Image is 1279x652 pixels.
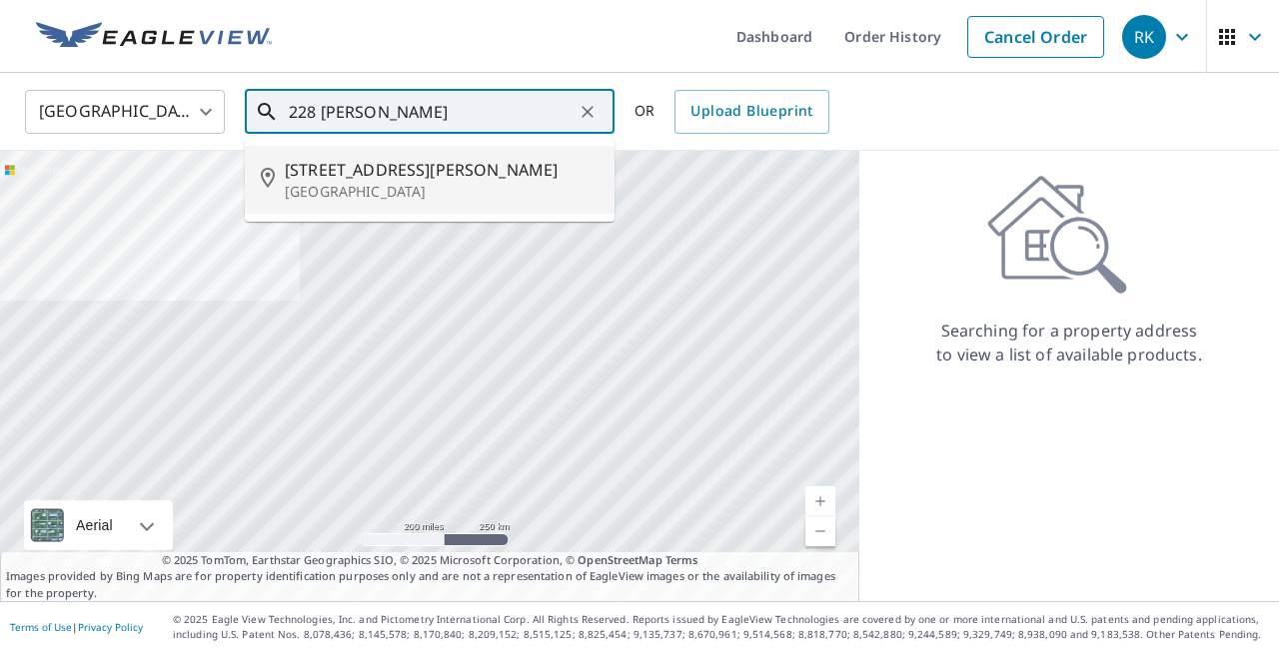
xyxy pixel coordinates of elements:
span: © 2025 TomTom, Earthstar Geographics SIO, © 2025 Microsoft Corporation, © [162,552,698,569]
p: | [10,621,143,633]
p: © 2025 Eagle View Technologies, Inc. and Pictometry International Corp. All Rights Reserved. Repo... [173,612,1269,642]
button: Clear [574,98,602,126]
input: Search by address or latitude-longitude [289,84,574,140]
span: Upload Blueprint [690,99,812,124]
p: Searching for a property address to view a list of available products. [935,319,1203,366]
a: Terms of Use [10,620,72,634]
a: Cancel Order [967,16,1104,58]
p: [GEOGRAPHIC_DATA] [285,182,599,202]
a: Privacy Policy [78,620,143,634]
span: [STREET_ADDRESS][PERSON_NAME] [285,158,599,182]
img: EV Logo [36,22,272,52]
div: [GEOGRAPHIC_DATA] [25,84,225,140]
a: OpenStreetMap [578,552,661,567]
a: Current Level 5, Zoom Out [805,516,835,546]
a: Current Level 5, Zoom In [805,486,835,516]
div: Aerial [70,500,119,550]
a: Upload Blueprint [674,90,828,134]
div: Aerial [24,500,173,550]
div: RK [1122,15,1166,59]
div: OR [635,90,829,134]
a: Terms [665,552,698,567]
